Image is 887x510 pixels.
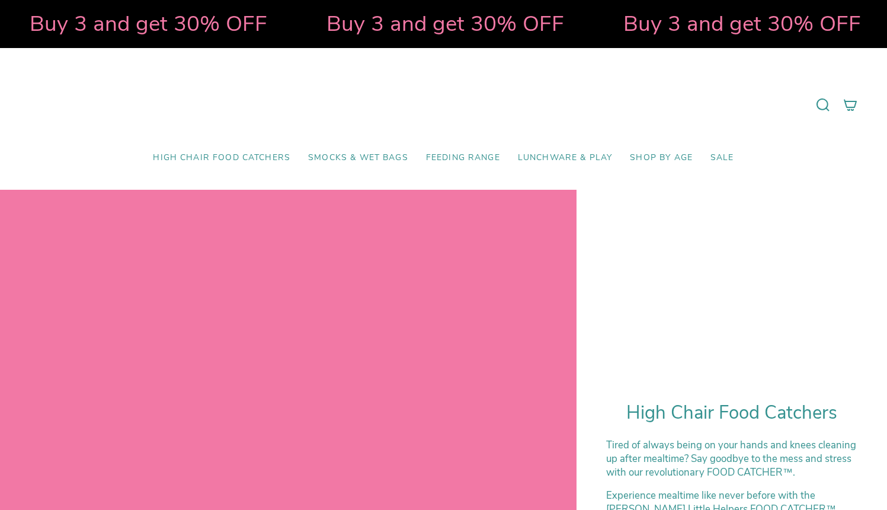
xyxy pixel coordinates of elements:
a: High Chair Food Catchers [144,144,299,172]
a: Smocks & Wet Bags [299,144,417,172]
p: Tired of always being on your hands and knees cleaning up after mealtime? Say goodbye to the mess... [606,438,857,479]
span: Shop by Age [630,153,693,163]
span: High Chair Food Catchers [153,153,290,163]
a: Mumma’s Little Helpers [341,66,546,144]
strong: Buy 3 and get 30% OFF [622,9,859,39]
strong: Buy 3 and get 30% OFF [28,9,265,39]
span: SALE [710,153,734,163]
strong: Buy 3 and get 30% OFF [325,9,562,39]
a: Shop by Age [621,144,702,172]
span: Smocks & Wet Bags [308,153,408,163]
a: Lunchware & Play [509,144,621,172]
a: SALE [702,144,743,172]
a: Feeding Range [417,144,509,172]
span: Lunchware & Play [518,153,612,163]
h1: High Chair Food Catchers [606,402,857,424]
span: Feeding Range [426,153,500,163]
